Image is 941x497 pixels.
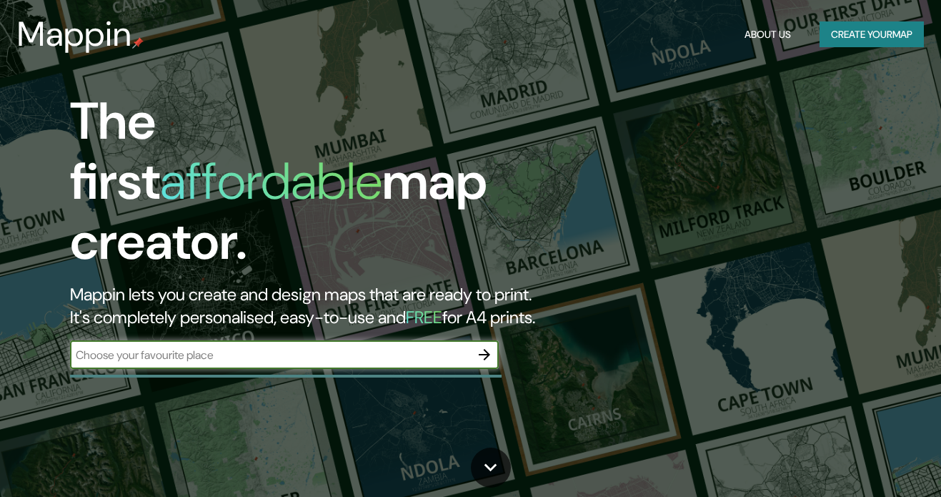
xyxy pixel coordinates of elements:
[160,148,382,215] h1: affordable
[70,283,541,329] h2: Mappin lets you create and design maps that are ready to print. It's completely personalised, eas...
[70,92,541,283] h1: The first map creator.
[17,14,132,54] h3: Mappin
[739,21,797,48] button: About Us
[132,37,144,49] img: mappin-pin
[70,347,470,363] input: Choose your favourite place
[406,306,442,328] h5: FREE
[820,21,924,48] button: Create yourmap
